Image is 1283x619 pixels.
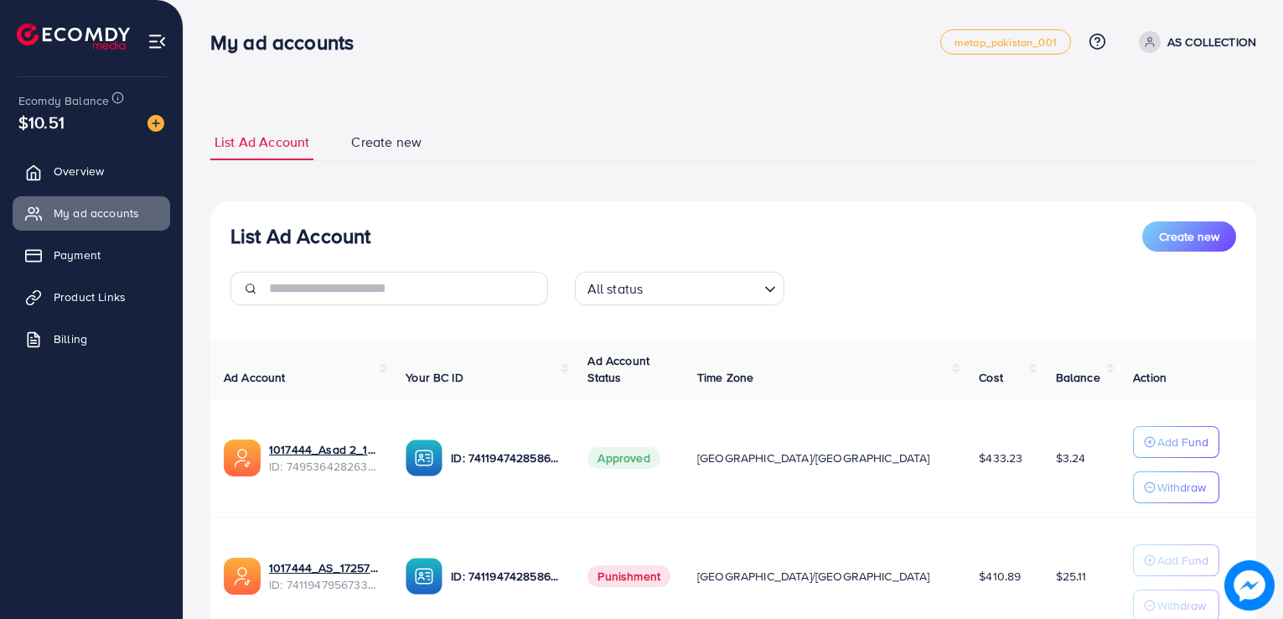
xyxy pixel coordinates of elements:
[230,224,370,248] h3: List Ad Account
[697,450,930,466] span: [GEOGRAPHIC_DATA]/[GEOGRAPHIC_DATA]
[215,133,309,152] span: List Ad Account
[979,369,1003,386] span: Cost
[269,576,379,593] span: ID: 7411947956733263888
[1167,32,1256,52] p: AS COLLECTION
[451,448,561,468] p: ID: 7411947428586192913
[1056,568,1087,585] span: $25.11
[697,369,753,386] span: Time Zone
[351,133,422,152] span: Create new
[587,352,649,386] span: Ad Account Status
[147,32,167,51] img: menu
[1157,477,1206,497] p: Withdraw
[1133,544,1219,576] button: Add Fund
[587,447,660,469] span: Approved
[1157,550,1208,570] p: Add Fund
[147,115,164,132] img: image
[1133,369,1167,386] span: Action
[406,440,442,476] img: ic-ba-acc.ded83a64.svg
[1224,560,1275,611] img: image
[224,369,286,386] span: Ad Account
[575,272,784,305] div: Search for option
[1157,596,1206,616] p: Withdraw
[18,92,109,109] span: Ecomdy Balance
[54,163,104,179] span: Overview
[1142,221,1236,252] button: Create new
[979,568,1021,585] span: $410.89
[406,558,442,595] img: ic-ba-acc.ded83a64.svg
[697,568,930,585] span: [GEOGRAPHIC_DATA]/[GEOGRAPHIC_DATA]
[1159,228,1219,245] span: Create new
[13,238,170,272] a: Payment
[13,154,170,188] a: Overview
[269,559,379,594] div: <span class='underline'>1017444_AS_1725728637638</span></br>7411947956733263888
[13,196,170,230] a: My ad accounts
[269,441,379,458] a: 1017444_Asad 2_1745150507456
[13,280,170,314] a: Product Links
[1056,450,1086,466] span: $3.24
[269,559,379,576] a: 1017444_AS_1725728637638
[954,37,1057,48] span: metap_pakistan_001
[979,450,1022,466] span: $433.23
[54,205,139,221] span: My ad accounts
[587,565,670,587] span: Punishment
[1157,432,1208,452] p: Add Fund
[1132,31,1256,53] a: AS COLLECTION
[451,566,561,586] p: ID: 7411947428586192913
[13,322,170,356] a: Billing
[54,289,126,305] span: Product Links
[210,30,367,55] h3: My ad accounts
[54,330,87,347] span: Billing
[1133,471,1219,503] button: Withdraw
[224,440,261,476] img: ic-ads-acc.e4c84228.svg
[648,273,757,301] input: Search for option
[269,458,379,475] span: ID: 7495364282637893649
[584,277,647,301] span: All status
[18,110,65,134] span: $10.51
[54,247,101,263] span: Payment
[17,23,130,49] img: logo
[940,29,1071,55] a: metap_pakistan_001
[406,369,463,386] span: Your BC ID
[224,558,261,595] img: ic-ads-acc.e4c84228.svg
[1056,369,1100,386] span: Balance
[269,441,379,476] div: <span class='underline'>1017444_Asad 2_1745150507456</span></br>7495364282637893649
[1133,426,1219,458] button: Add Fund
